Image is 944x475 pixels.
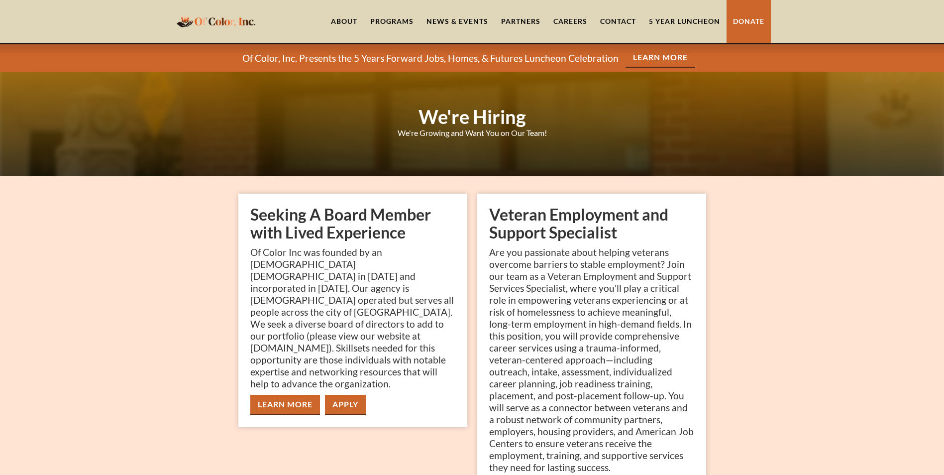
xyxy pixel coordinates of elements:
[242,52,619,64] p: Of Color, Inc. Presents the 5 Years Forward Jobs, Homes, & Futures Luncheon Celebration
[250,395,320,415] a: Learn More
[626,48,695,68] a: Learn More
[398,128,547,138] div: We're Growing and Want You on Our Team!
[174,9,258,33] a: home
[370,16,414,26] div: Programs
[489,206,694,241] h2: Veteran Employment and Support Specialist
[250,246,455,390] p: Of Color Inc was founded by an [DEMOGRAPHIC_DATA] [DEMOGRAPHIC_DATA] in [DATE] and incorporated i...
[250,206,455,241] h2: Seeking A Board Member with Lived Experience
[419,105,526,128] strong: We're Hiring
[325,395,366,415] a: Apply
[489,246,694,474] p: Are you passionate about helping veterans overcome barriers to stable employment? Join our team a...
